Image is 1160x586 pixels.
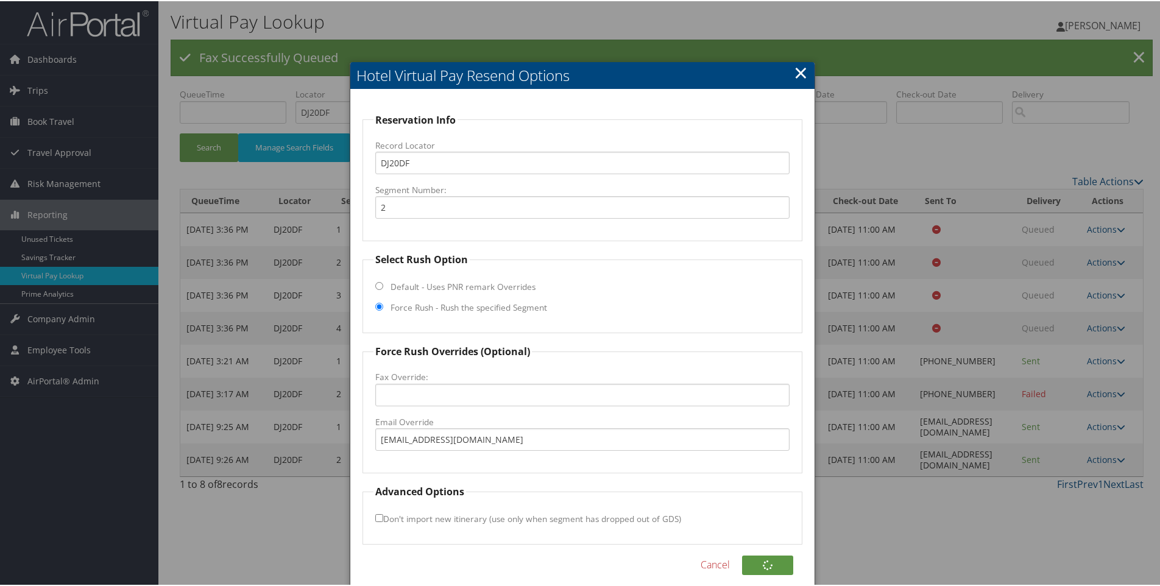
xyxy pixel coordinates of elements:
label: Fax Override: [375,370,790,382]
label: Record Locator [375,138,790,150]
label: Force Rush - Rush the specified Segment [391,300,547,312]
label: Email Override [375,415,790,427]
legend: Advanced Options [373,483,466,498]
legend: Reservation Info [373,111,458,126]
a: Cancel [701,556,730,571]
legend: Force Rush Overrides (Optional) [373,343,532,358]
label: Segment Number: [375,183,790,195]
a: Close [794,59,808,83]
label: Default - Uses PNR remark Overrides [391,280,536,292]
label: Don't import new itinerary (use only when segment has dropped out of GDS) [375,506,681,529]
legend: Select Rush Option [373,251,470,266]
h2: Hotel Virtual Pay Resend Options [350,61,815,88]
